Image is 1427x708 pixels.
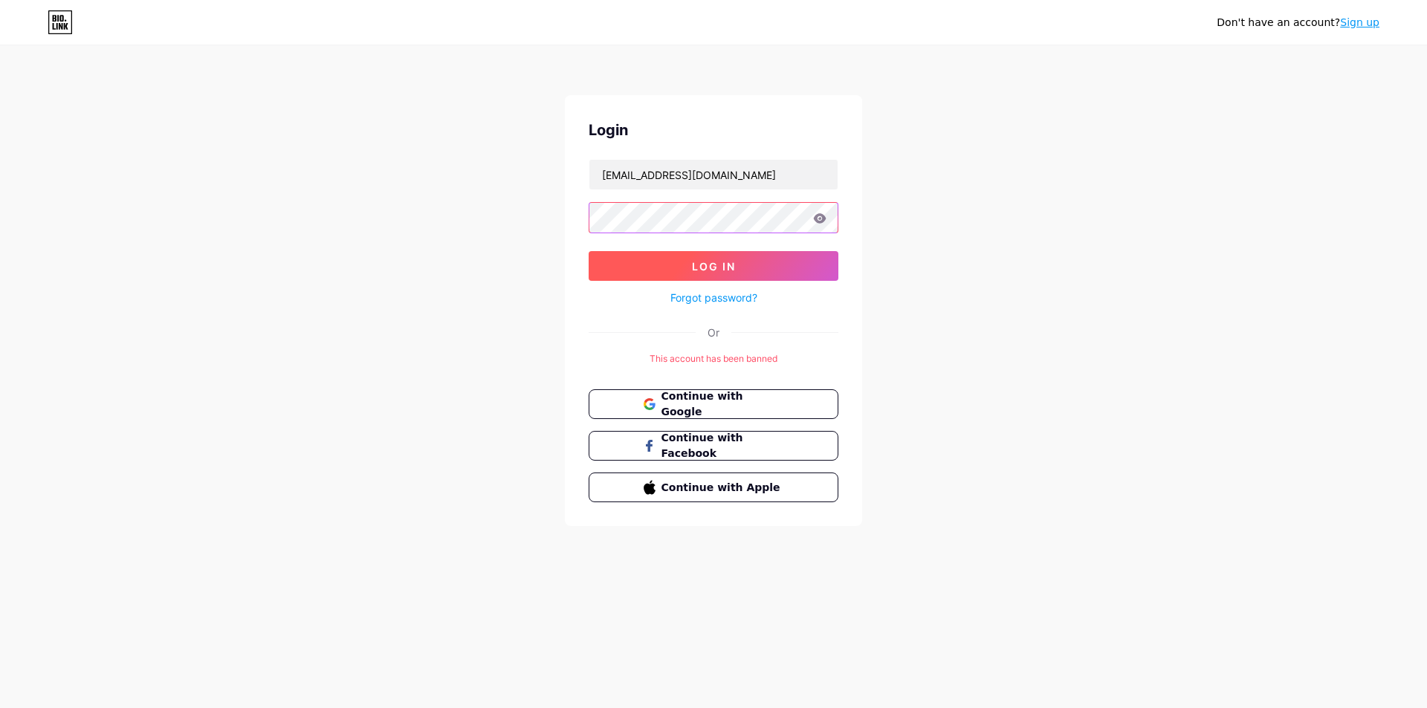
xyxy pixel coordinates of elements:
div: Or [708,325,719,340]
span: Continue with Apple [661,480,784,496]
div: Don't have an account? [1217,15,1379,30]
button: Continue with Apple [589,472,838,502]
input: Username [589,160,838,189]
button: Continue with Google [589,389,838,419]
span: Continue with Facebook [661,430,784,461]
button: Continue with Facebook [589,431,838,461]
div: This account has been banned [589,352,838,366]
button: Log In [589,251,838,281]
a: Forgot password? [670,290,757,305]
div: Login [589,119,838,141]
span: Continue with Google [661,389,784,420]
span: Log In [692,260,736,273]
a: Sign up [1340,16,1379,28]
